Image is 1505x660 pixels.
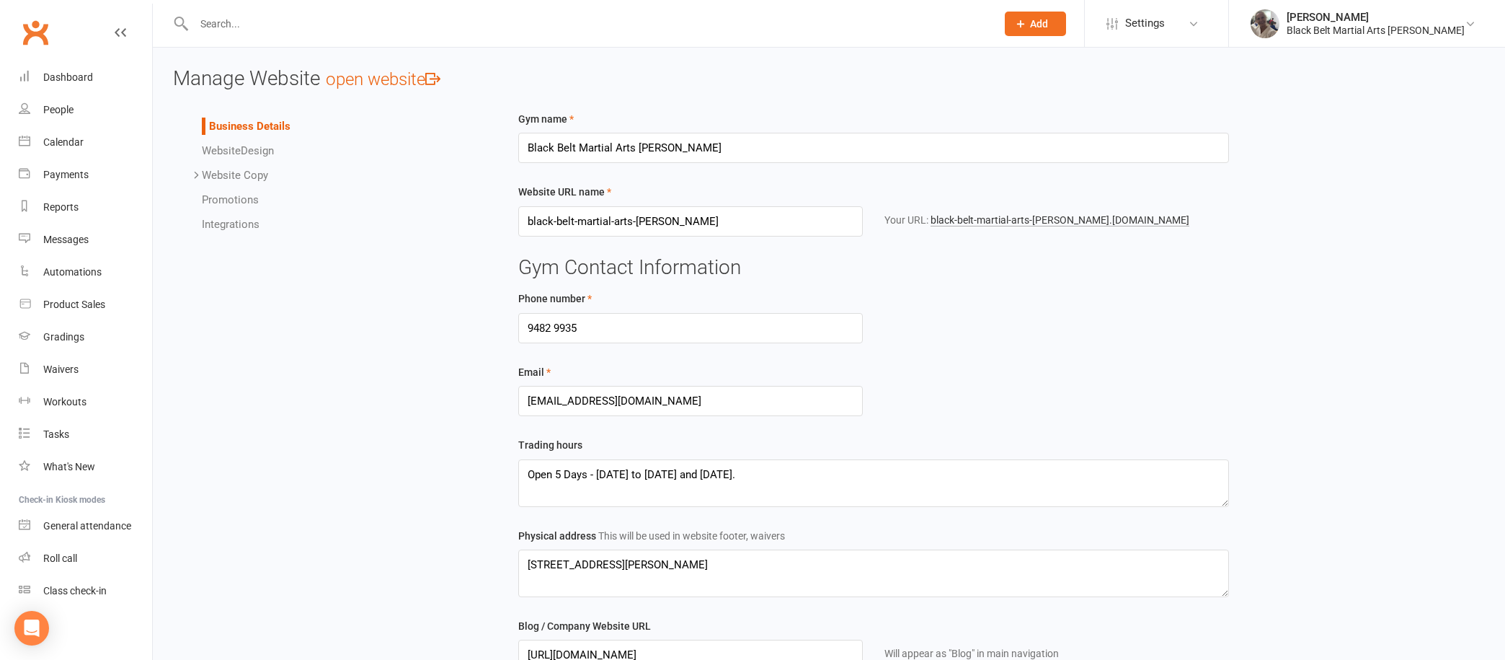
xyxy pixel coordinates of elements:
div: Payments [43,169,89,180]
label: Phone number [518,291,592,307]
a: Reports [19,191,152,224]
a: WebsiteDesign [202,144,274,157]
a: Waivers [19,353,152,386]
div: Your URL: [884,212,1229,228]
div: What's New [43,461,95,472]
label: Gym name [518,111,574,127]
a: What's New [19,451,152,483]
a: Business Details [209,120,290,133]
div: Open Intercom Messenger [14,611,49,646]
a: Clubworx [17,14,53,50]
a: Product Sales [19,289,152,321]
div: Workouts [43,396,86,408]
div: Black Belt Martial Arts [PERSON_NAME] [1287,24,1465,37]
a: black-belt-martial-arts-[PERSON_NAME].[DOMAIN_NAME] [931,214,1189,226]
div: Tasks [43,428,69,440]
a: Dashboard [19,61,152,94]
button: Add [1005,12,1066,36]
a: Payments [19,159,152,191]
a: General attendance kiosk mode [19,510,152,542]
a: Website Copy [202,169,268,182]
label: Website URL name [518,184,611,200]
div: Dashboard [43,71,93,83]
div: Reports [43,201,79,213]
a: Workouts [19,386,152,418]
div: People [43,104,74,115]
div: Automations [43,266,102,278]
div: Calendar [43,136,84,148]
label: Blog / Company Website URL [518,618,651,634]
h3: Manage Website [173,68,1485,90]
a: Roll call [19,542,152,575]
div: Roll call [43,553,77,564]
input: Search... [190,14,986,34]
a: open website [326,69,440,89]
textarea: [STREET_ADDRESS][PERSON_NAME] [518,550,1230,597]
div: Product Sales [43,299,105,310]
div: Class check-in [43,585,107,597]
a: Automations [19,256,152,289]
span: Settings [1125,7,1165,40]
a: Calendar [19,126,152,159]
span: Website [202,144,241,157]
div: Messages [43,234,89,245]
textarea: Open 5 Days - [DATE] to [DATE] and [DATE]. [518,459,1230,507]
img: thumb_image1542407505.png [1251,9,1279,38]
a: Integrations [202,218,259,231]
label: Email [518,364,551,380]
h3: Gym Contact Information [518,257,1230,279]
a: Messages [19,224,152,256]
span: This will be used in website footer, waivers [598,530,785,542]
label: Trading hours [518,437,582,453]
a: People [19,94,152,126]
span: Add [1030,18,1048,30]
div: General attendance [43,520,131,532]
a: Promotions [202,193,259,206]
a: Class kiosk mode [19,575,152,607]
div: [PERSON_NAME] [1287,11,1465,24]
a: Gradings [19,321,152,353]
div: Waivers [43,364,79,375]
div: Gradings [43,331,84,343]
label: Physical address [518,528,785,544]
a: Tasks [19,418,152,451]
